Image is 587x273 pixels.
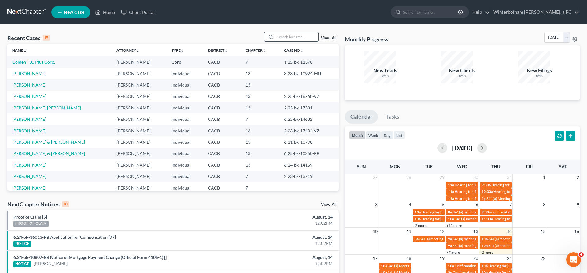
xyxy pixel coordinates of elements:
td: CACB [203,102,241,113]
span: Thu [491,164,500,169]
span: 10a [381,264,387,268]
td: CACB [203,91,241,102]
span: 9:30a [482,210,491,214]
span: 11a [448,183,454,187]
td: 13 [241,125,279,136]
span: 9a [448,237,452,241]
td: 7 [241,56,279,68]
span: confirmation hearing for [PERSON_NAME] [491,210,560,214]
span: 341(a) meeting for [PERSON_NAME] [488,243,547,248]
td: CACB [203,159,241,171]
div: New Filings [518,67,561,74]
div: August, 14 [230,234,333,240]
span: 11a [448,196,454,201]
td: Individual [167,79,203,90]
td: 2:25-bk-16768-VZ [279,91,338,102]
span: 4 [408,201,412,208]
span: New Case [64,10,84,15]
a: +2 more [413,223,426,228]
td: Individual [167,148,203,159]
td: Individual [167,113,203,125]
span: Fri [526,164,533,169]
a: View All [321,36,336,40]
a: Home [92,7,118,18]
button: week [366,131,381,139]
a: +2 more [480,250,493,255]
a: [PERSON_NAME] [12,128,46,133]
td: [PERSON_NAME] [112,113,167,125]
span: 10a [482,237,488,241]
span: 341(a) meeting for [PERSON_NAME] [452,243,511,248]
td: Corp [167,56,203,68]
a: [PERSON_NAME] [12,116,46,122]
button: list [393,131,405,139]
span: Confirmation hearing for [PERSON_NAME] [455,264,524,268]
span: Hearing for [PERSON_NAME] [488,264,536,268]
td: 2:23-bk-13719 [279,171,338,182]
a: Attorneyunfold_more [116,48,140,53]
span: 10a [482,264,488,268]
div: Recent Cases [7,34,50,42]
td: 6:25-bk-14632 [279,113,338,125]
span: 341(a) meeting for [PERSON_NAME] [419,237,478,241]
span: Hearing for [PERSON_NAME] [493,216,541,221]
span: 3 [375,201,378,208]
div: 0/15 [518,74,561,79]
a: Typeunfold_more [172,48,184,53]
i: unfold_more [23,49,27,53]
a: [PERSON_NAME] [12,174,46,179]
a: Case Nounfold_more [284,48,304,53]
td: 8:23-bk-10924-MH [279,68,338,79]
span: 21 [506,255,512,262]
span: 10 [372,228,378,235]
a: Client Portal [118,7,158,18]
a: Districtunfold_more [208,48,228,53]
span: 9:30a [482,183,491,187]
span: 341(a) meeting for [PERSON_NAME] [488,237,547,241]
span: 5 [441,201,445,208]
td: CACB [203,148,241,159]
td: 13 [241,91,279,102]
div: 10 [62,201,69,207]
a: [PERSON_NAME] [12,94,46,99]
span: 20 [473,255,479,262]
span: 12 [439,228,445,235]
td: CACB [203,79,241,90]
span: 27 [372,174,378,181]
span: Hearing for [PERSON_NAME] [493,189,541,194]
span: 9 [576,201,580,208]
td: Individual [167,136,203,148]
span: 1 [542,174,546,181]
span: 10a [482,243,488,248]
td: [PERSON_NAME] [112,148,167,159]
span: 8a [448,210,452,214]
button: month [349,131,366,139]
input: Search by name... [275,32,318,41]
span: 18 [406,255,412,262]
span: 6 [475,201,479,208]
div: 15 [43,35,50,41]
i: unfold_more [136,49,140,53]
span: 10a [448,216,454,221]
a: [PERSON_NAME] [34,260,68,267]
span: 2 [576,174,580,181]
div: New Leads [364,67,407,74]
td: 13 [241,79,279,90]
span: 10a [448,264,454,268]
div: 12:02PM [230,260,333,267]
span: 14 [506,228,512,235]
span: 10:30a [482,189,493,194]
a: [PERSON_NAME] [PERSON_NAME] [12,105,81,110]
td: 6:25-bk-10260-RB [279,148,338,159]
iframe: Intercom live chat [566,252,581,267]
span: 341(a) Meeting for [PERSON_NAME] [486,196,546,201]
td: Individual [167,171,203,182]
span: Wed [457,164,467,169]
i: unfold_more [300,49,304,53]
td: CACB [203,56,241,68]
td: Individual [167,125,203,136]
td: 13 [241,136,279,148]
div: PROOF OF CLAIM [13,221,49,227]
td: [PERSON_NAME] [112,136,167,148]
span: Hearing for [PERSON_NAME] [421,216,469,221]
